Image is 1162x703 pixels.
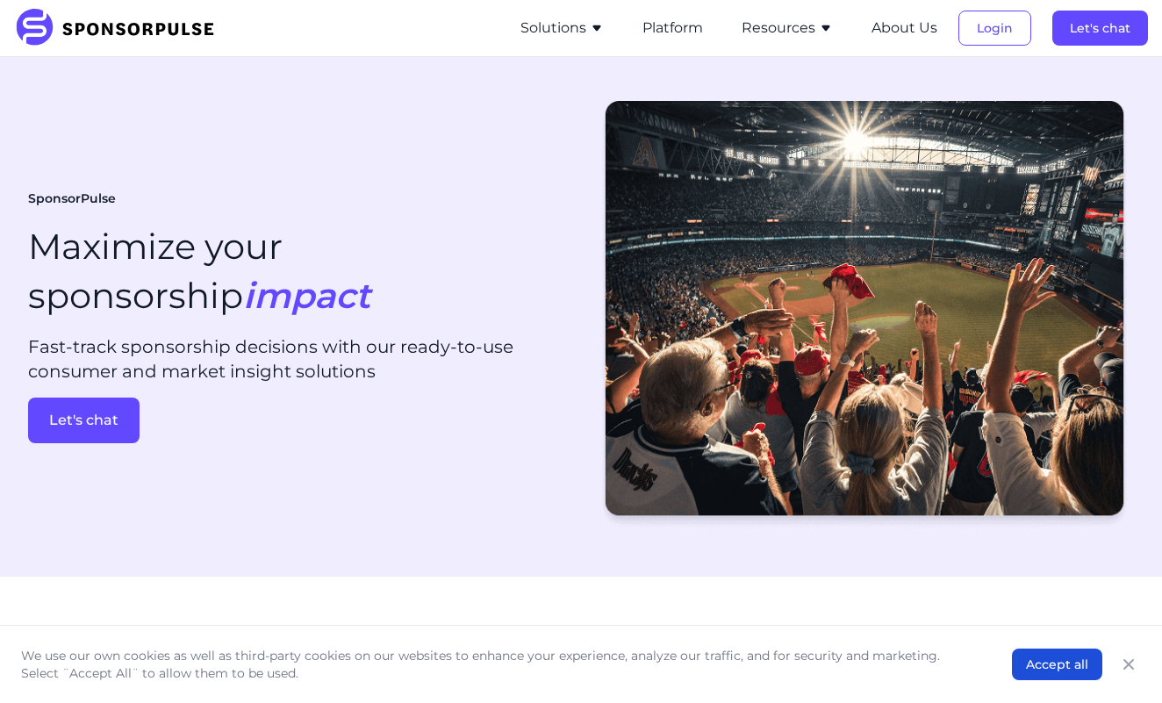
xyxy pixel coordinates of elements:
[243,274,370,317] i: impact
[14,9,227,47] img: SponsorPulse
[21,647,977,682] p: We use our own cookies as well as third-party cookies on our websites to enhance your experience,...
[28,398,140,443] button: Let's chat
[642,18,703,39] button: Platform
[958,20,1031,36] a: Login
[520,18,604,39] button: Solutions
[742,18,833,39] button: Resources
[871,20,937,36] a: About Us
[28,190,116,208] span: SponsorPulse
[28,334,567,384] p: Fast-track sponsorship decisions with our ready-to-use consumer and market insight solutions
[958,11,1031,46] button: Login
[1052,11,1148,46] button: Let's chat
[1052,20,1148,36] a: Let's chat
[642,20,703,36] a: Platform
[1116,652,1141,677] button: Close
[1012,649,1102,680] button: Accept all
[28,222,370,320] h1: Maximize your sponsorship
[28,398,567,443] a: Let's chat
[871,18,937,39] button: About Us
